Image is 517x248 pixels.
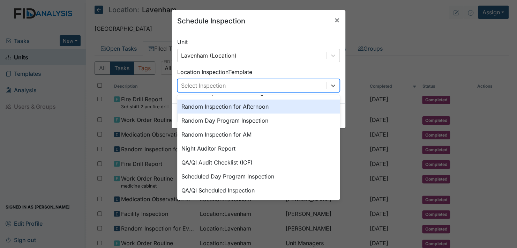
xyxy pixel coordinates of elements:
div: Random Day Program Inspection [177,114,340,127]
div: Night Auditor Report [177,141,340,155]
span: × [334,15,340,25]
button: Close [329,10,345,30]
div: Random Inspection for Afternoon [177,100,340,114]
div: QA/QI Scheduled Inspection [177,183,340,197]
div: General Camera Observation [177,197,340,211]
label: Unit [177,38,188,46]
div: Random Inspection for AM [177,127,340,141]
div: Scheduled Day Program Inspection [177,169,340,183]
div: Select Inspection [181,81,226,90]
div: Lavenham (Location) [181,51,237,60]
div: QA/QI Audit Checklist (ICF) [177,155,340,169]
label: Location Inspection Template [177,68,252,76]
h5: Schedule Inspection [177,16,245,26]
